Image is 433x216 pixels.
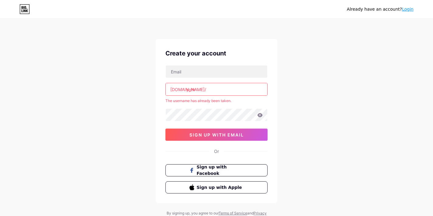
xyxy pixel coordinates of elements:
[219,211,247,215] a: Terms of Service
[170,86,206,93] div: [DOMAIN_NAME]/
[166,66,267,78] input: Email
[197,184,244,191] span: Sign up with Apple
[165,49,268,58] div: Create your account
[214,148,219,154] div: Or
[402,7,414,12] a: Login
[189,132,244,137] span: sign up with email
[166,83,267,95] input: username
[165,181,268,193] button: Sign up with Apple
[197,164,244,177] span: Sign up with Facebook
[165,129,268,141] button: sign up with email
[165,164,268,176] button: Sign up with Facebook
[165,98,268,104] div: The username has already been taken.
[347,6,414,12] div: Already have an account?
